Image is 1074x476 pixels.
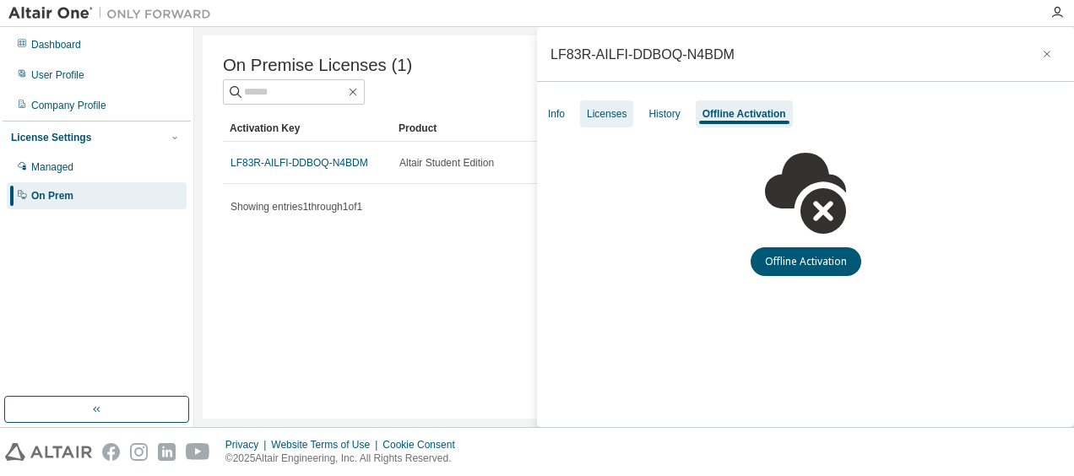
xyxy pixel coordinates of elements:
img: altair_logo.svg [5,443,92,461]
div: Dashboard [31,38,81,51]
span: On Premise Licenses (1) [223,56,412,75]
div: Licenses [587,107,626,121]
div: Website Terms of Use [271,438,382,452]
span: Altair Student Edition [399,156,494,170]
div: Offline Activation [702,107,786,121]
img: instagram.svg [130,443,148,461]
div: History [648,107,680,121]
img: linkedin.svg [158,443,176,461]
img: Altair One [8,5,220,22]
div: License Settings [11,131,91,144]
div: Info [548,107,565,121]
p: © 2025 Altair Engineering, Inc. All Rights Reserved. [225,452,465,466]
div: LF83R-AILFI-DDBOQ-N4BDM [551,47,735,61]
button: Offline Activation [751,247,861,276]
div: Product [399,115,554,142]
div: Activation Key [230,115,385,142]
div: User Profile [31,68,84,82]
div: On Prem [31,189,73,203]
span: Showing entries 1 through 1 of 1 [231,201,362,213]
div: Company Profile [31,99,106,112]
div: Privacy [225,438,271,452]
img: facebook.svg [102,443,120,461]
img: youtube.svg [186,443,210,461]
div: Cookie Consent [382,438,464,452]
div: Managed [31,160,73,174]
a: LF83R-AILFI-DDBOQ-N4BDM [231,157,368,169]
